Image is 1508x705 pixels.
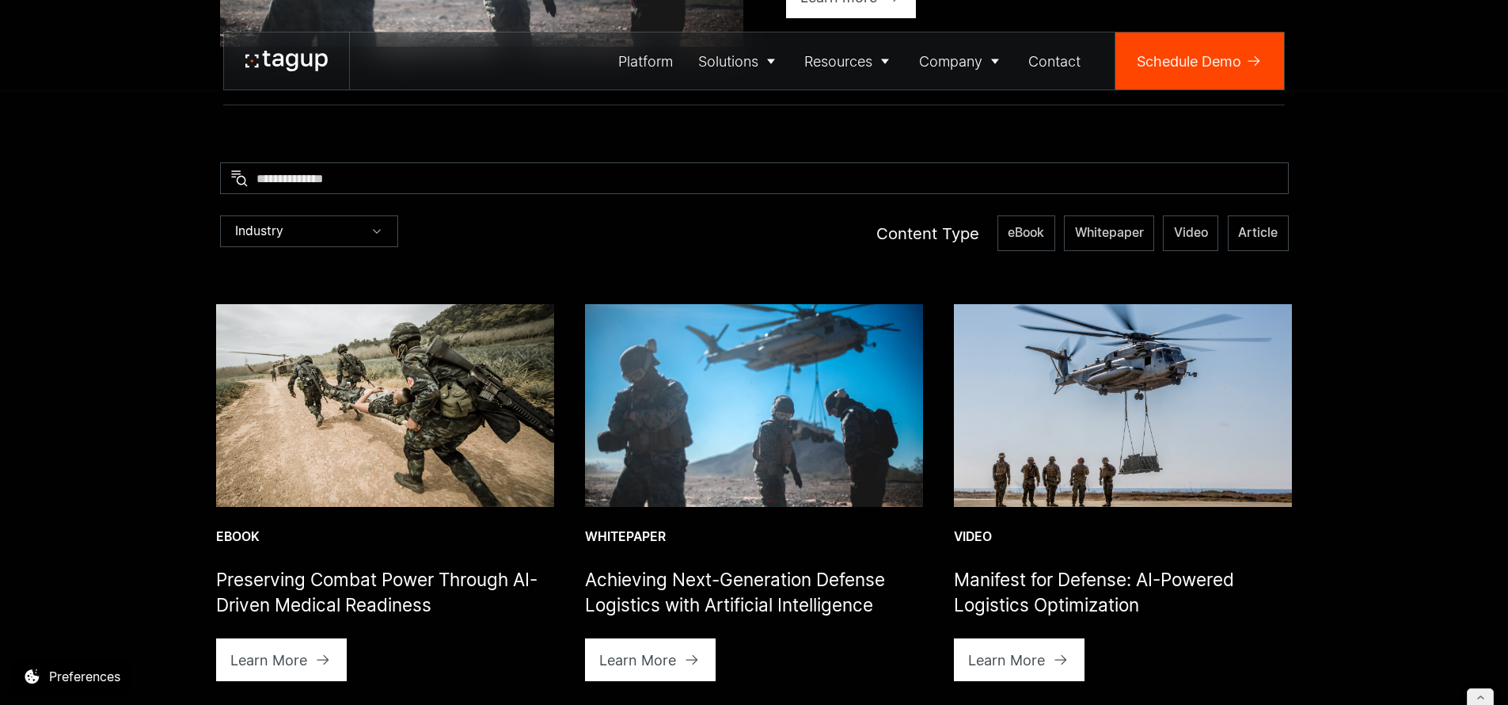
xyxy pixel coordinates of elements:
div: Learn More [230,650,307,671]
div: Platform [618,51,673,72]
a: Resources [792,32,907,90]
div: Video [954,528,1292,546]
span: Whitepaper [1075,224,1144,242]
div: Resources [804,51,872,72]
div: Content Type [876,222,979,245]
div: eBook [216,528,554,546]
span: Video [1174,224,1208,242]
div: Preferences [49,667,120,686]
h1: Manifest for Defense: AI-Powered Logistics Optimization [954,567,1292,617]
a: Learn More [585,638,716,681]
span: eBook [1008,224,1044,242]
div: Contact [1028,51,1081,72]
a: Platform [606,32,686,90]
div: Learn More [968,650,1045,671]
img: landing support specialists insert and extract assets in terrain, photo by Sgt. Conner Robbins [585,304,923,507]
div: Company [919,51,982,72]
span: Article [1238,224,1278,242]
a: Solutions [686,32,792,90]
a: Learn More [216,638,347,681]
a: Company [906,32,1016,90]
div: Whitepaper [585,528,923,546]
div: Learn More [599,650,676,671]
a: Learn More [954,638,1084,681]
div: Industry [235,223,283,239]
div: Schedule Demo [1137,51,1241,72]
a: Contact [1016,32,1094,90]
form: Resources [220,162,1289,251]
h1: Preserving Combat Power Through AI-Driven Medical Readiness [216,567,554,617]
h1: Achieving Next-Generation Defense Logistics with Artificial Intelligence [585,567,923,617]
div: Solutions [698,51,758,72]
div: Industry [220,215,398,247]
a: Schedule Demo [1115,32,1284,90]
